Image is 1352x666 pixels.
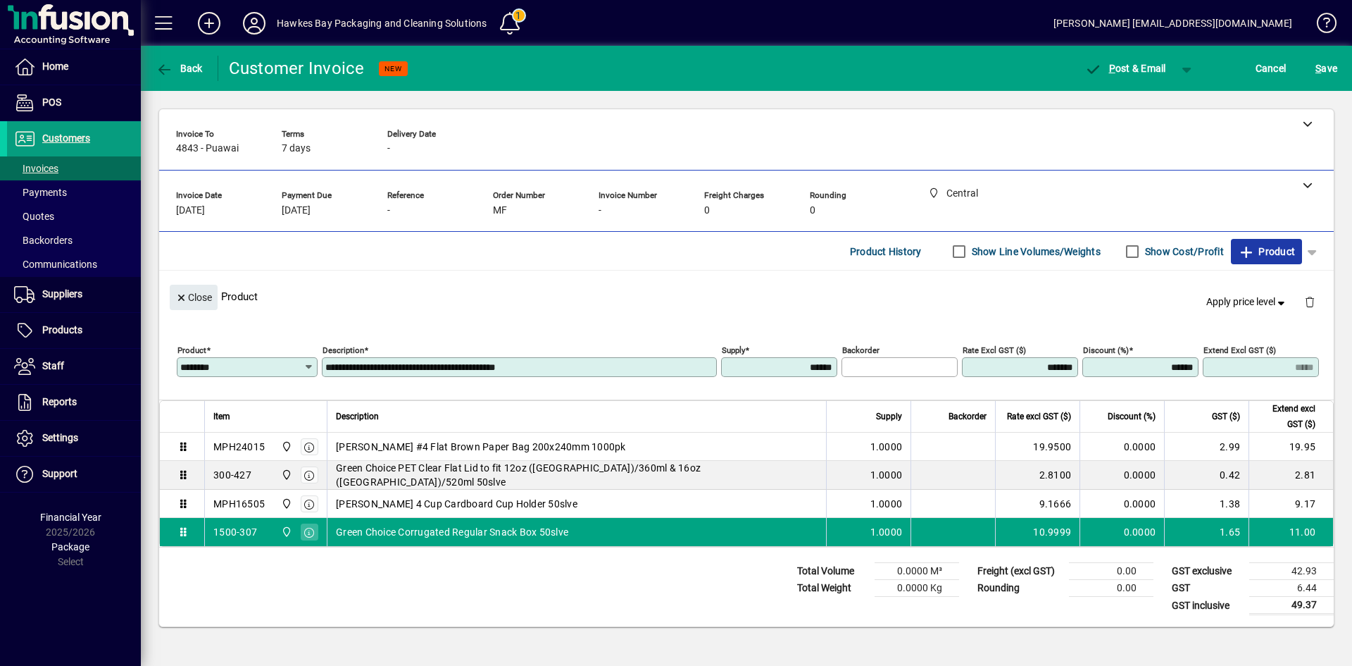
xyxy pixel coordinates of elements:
[387,205,390,216] span: -
[1201,290,1294,315] button: Apply price level
[970,580,1069,597] td: Rounding
[599,205,601,216] span: -
[7,85,141,121] a: POS
[493,205,507,216] span: MF
[282,205,311,216] span: [DATE]
[1165,563,1249,580] td: GST exclusive
[963,345,1026,355] mat-label: Rate excl GST ($)
[277,467,294,483] span: Central
[1248,461,1333,490] td: 2.81
[141,56,218,81] app-page-header-button: Back
[870,497,903,511] span: 1.0000
[42,132,90,144] span: Customers
[213,468,251,482] div: 300-427
[1252,56,1290,81] button: Cancel
[870,440,903,454] span: 1.0000
[1079,433,1164,461] td: 0.0000
[1258,401,1315,432] span: Extend excl GST ($)
[1142,245,1224,259] label: Show Cost/Profit
[7,252,141,276] a: Communications
[42,432,78,443] span: Settings
[850,240,922,263] span: Product History
[1069,580,1153,597] td: 0.00
[213,440,265,454] div: MPH24015
[970,563,1069,580] td: Freight (excl GST)
[1249,580,1334,597] td: 6.44
[1212,409,1240,424] span: GST ($)
[336,525,568,539] span: Green Choice Corrugated Regular Snack Box 50slve
[14,163,58,174] span: Invoices
[213,497,265,511] div: MPH16505
[1004,468,1071,482] div: 2.8100
[870,468,903,482] span: 1.0000
[156,63,203,74] span: Back
[1248,518,1333,546] td: 11.00
[1164,518,1248,546] td: 1.65
[213,525,257,539] div: 1500-307
[1069,563,1153,580] td: 0.00
[51,541,89,553] span: Package
[1077,56,1173,81] button: Post & Email
[277,524,294,540] span: Central
[1004,525,1071,539] div: 10.9999
[1004,497,1071,511] div: 9.1666
[387,143,390,154] span: -
[176,205,205,216] span: [DATE]
[969,245,1101,259] label: Show Line Volumes/Weights
[1248,433,1333,461] td: 19.95
[1306,3,1334,49] a: Knowledge Base
[7,204,141,228] a: Quotes
[7,421,141,456] a: Settings
[810,205,815,216] span: 0
[1079,490,1164,518] td: 0.0000
[844,239,927,264] button: Product History
[1165,580,1249,597] td: GST
[1293,285,1327,319] button: Delete
[42,360,64,371] span: Staff
[14,211,54,222] span: Quotes
[213,409,230,424] span: Item
[336,461,818,489] span: Green Choice PET Clear Flat Lid to fit 12oz ([GEOGRAPHIC_DATA])/360ml & 16oz ([GEOGRAPHIC_DATA])/...
[166,290,221,303] app-page-header-button: Close
[170,285,218,310] button: Close
[7,156,141,180] a: Invoices
[1238,240,1295,263] span: Product
[159,271,1334,322] div: Product
[14,259,97,270] span: Communications
[1248,490,1333,518] td: 9.17
[277,12,487,35] div: Hawkes Bay Packaging and Cleaning Solutions
[870,525,903,539] span: 1.0000
[336,497,577,511] span: [PERSON_NAME] 4 Cup Cardboard Cup Holder 50slve
[790,580,875,597] td: Total Weight
[842,345,880,355] mat-label: Backorder
[1164,461,1248,490] td: 0.42
[1164,433,1248,461] td: 2.99
[875,563,959,580] td: 0.0000 M³
[14,235,73,246] span: Backorders
[229,57,365,80] div: Customer Invoice
[875,580,959,597] td: 0.0000 Kg
[1231,239,1302,264] button: Product
[1249,597,1334,615] td: 49.37
[704,205,710,216] span: 0
[177,345,206,355] mat-label: Product
[42,468,77,479] span: Support
[722,345,745,355] mat-label: Supply
[1203,345,1276,355] mat-label: Extend excl GST ($)
[336,409,379,424] span: Description
[14,187,67,198] span: Payments
[1004,440,1071,454] div: 19.9500
[1108,409,1156,424] span: Discount (%)
[1053,12,1292,35] div: [PERSON_NAME] [EMAIL_ADDRESS][DOMAIN_NAME]
[1293,295,1327,308] app-page-header-button: Delete
[277,496,294,512] span: Central
[1315,63,1321,74] span: S
[336,440,626,454] span: [PERSON_NAME] #4 Flat Brown Paper Bag 200x240mm 1000pk
[384,64,402,73] span: NEW
[7,349,141,384] a: Staff
[1109,63,1115,74] span: P
[7,180,141,204] a: Payments
[1084,63,1166,74] span: ost & Email
[7,457,141,492] a: Support
[42,97,61,108] span: POS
